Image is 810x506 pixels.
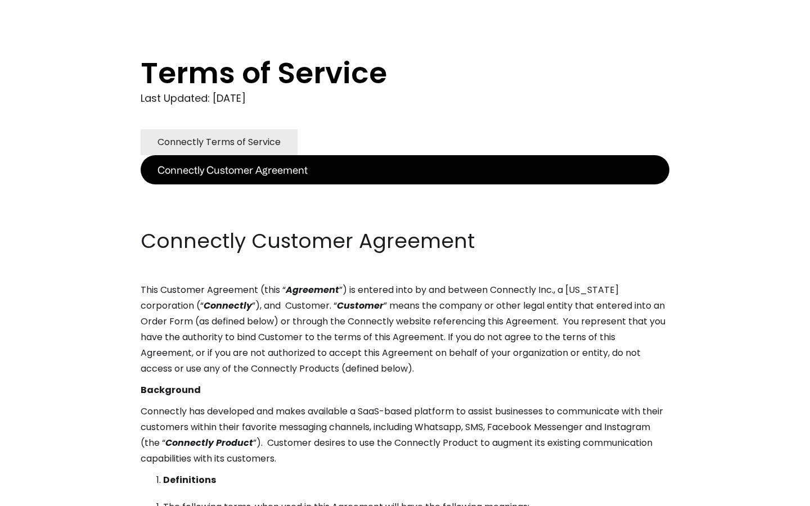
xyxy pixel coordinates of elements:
[141,227,669,255] h2: Connectly Customer Agreement
[11,485,67,502] aside: Language selected: English
[157,134,281,150] div: Connectly Terms of Service
[286,283,339,296] em: Agreement
[22,486,67,502] ul: Language list
[141,404,669,467] p: Connectly has developed and makes available a SaaS-based platform to assist businesses to communi...
[163,473,216,486] strong: Definitions
[141,282,669,377] p: This Customer Agreement (this “ ”) is entered into by and between Connectly Inc., a [US_STATE] co...
[337,299,384,312] em: Customer
[141,90,669,107] div: Last Updated: [DATE]
[141,206,669,222] p: ‍
[141,383,201,396] strong: Background
[165,436,253,449] em: Connectly Product
[141,184,669,200] p: ‍
[204,299,252,312] em: Connectly
[157,162,308,178] div: Connectly Customer Agreement
[141,56,624,90] h1: Terms of Service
